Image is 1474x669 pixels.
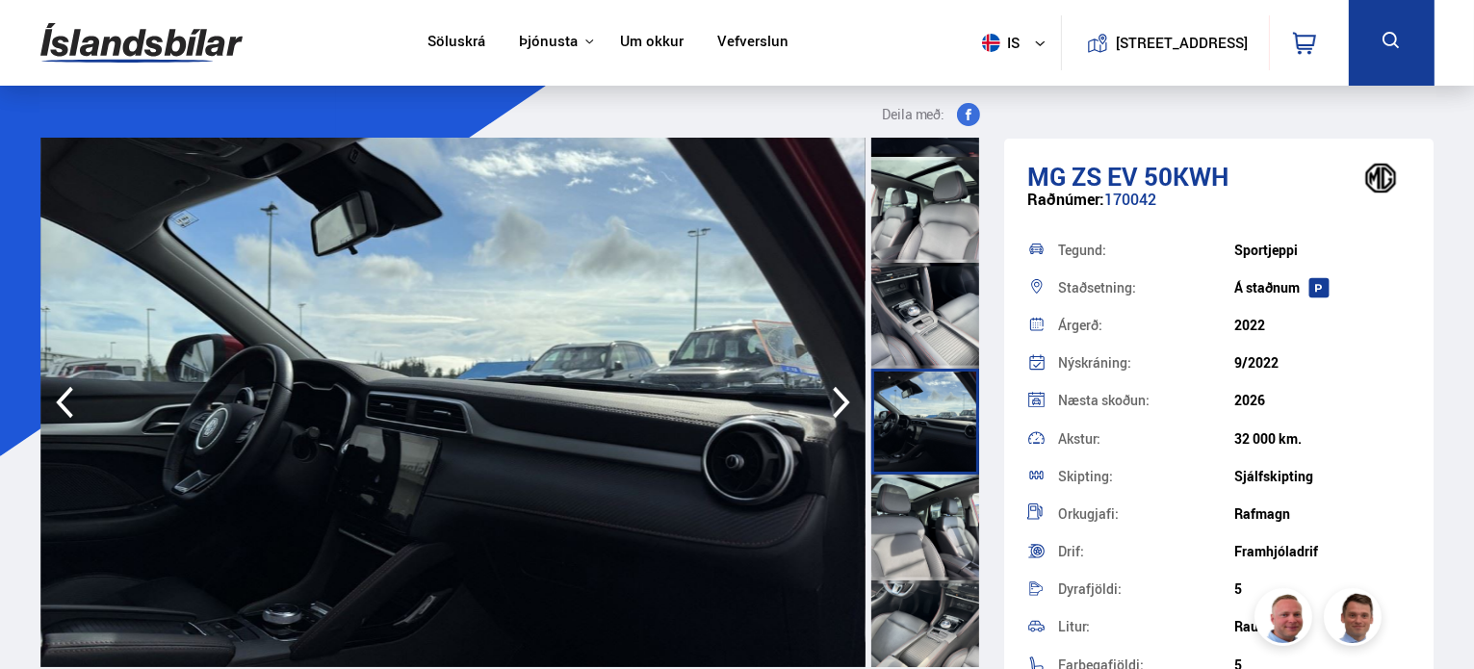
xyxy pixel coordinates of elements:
div: 2022 [1234,318,1410,333]
div: 170042 [1027,191,1411,228]
img: 3533946.jpeg [40,138,866,667]
div: 5 [1234,581,1410,597]
button: is [974,14,1061,71]
a: Vefverslun [717,33,789,53]
span: Deila með: [882,103,945,126]
img: siFngHWaQ9KaOqBr.png [1257,591,1315,649]
div: Rafmagn [1234,506,1410,522]
img: G0Ugv5HjCgRt.svg [40,12,243,74]
a: [STREET_ADDRESS] [1072,15,1258,70]
span: is [974,34,1022,52]
div: 9/2022 [1234,355,1410,371]
div: Framhjóladrif [1234,544,1410,559]
div: Skipting: [1058,470,1234,483]
div: Næsta skoðun: [1058,394,1234,407]
div: Árgerð: [1058,319,1234,332]
span: Raðnúmer: [1027,189,1104,210]
div: Sportjeppi [1234,243,1410,258]
div: Staðsetning: [1058,281,1234,295]
button: [STREET_ADDRESS] [1124,35,1241,51]
span: ZS EV 50KWH [1072,159,1228,193]
img: brand logo [1342,148,1419,208]
div: Rauður [1234,619,1410,634]
div: 32 000 km. [1234,431,1410,447]
div: Drif: [1058,545,1234,558]
div: Dyrafjöldi: [1058,582,1234,596]
div: Nýskráning: [1058,356,1234,370]
div: Akstur: [1058,432,1234,446]
a: Söluskrá [427,33,485,53]
button: Þjónusta [519,33,578,51]
img: svg+xml;base64,PHN2ZyB4bWxucz0iaHR0cDovL3d3dy53My5vcmcvMjAwMC9zdmciIHdpZHRoPSI1MTIiIGhlaWdodD0iNT... [982,34,1000,52]
div: Sjálfskipting [1234,469,1410,484]
span: MG [1027,159,1066,193]
div: Litur: [1058,620,1234,633]
button: Deila með: [874,103,988,126]
div: Tegund: [1058,244,1234,257]
div: Á staðnum [1234,280,1410,296]
div: 2026 [1234,393,1410,408]
a: Um okkur [620,33,684,53]
img: FbJEzSuNWCJXmdc-.webp [1327,591,1384,649]
div: Orkugjafi: [1058,507,1234,521]
button: Open LiveChat chat widget [15,8,73,65]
